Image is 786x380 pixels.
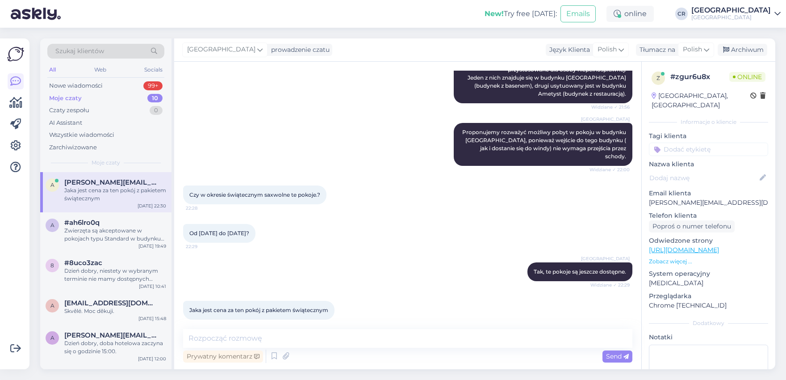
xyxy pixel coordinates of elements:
[143,81,163,90] div: 99+
[691,14,771,21] div: [GEOGRAPHIC_DATA]
[649,160,768,169] p: Nazwa klienta
[49,81,103,90] div: Nowe wiadomości
[139,283,166,290] div: [DATE] 10:41
[150,106,163,115] div: 0
[189,307,328,313] span: Jaka jest cena za ten pokój z pakietem świątecznym
[64,219,100,227] span: #ah6lro0q
[649,333,768,342] p: Notatki
[606,352,629,360] span: Send
[649,269,768,279] p: System operacyjny
[546,45,590,55] div: Język Klienta
[64,307,166,315] div: Skvělé. Moc děkuji.
[49,94,82,103] div: Moje czaty
[189,230,249,236] span: Od [DATE] do [DATE]?
[147,94,163,103] div: 10
[462,129,627,160] span: Proponujemy rozważyć możliwy pobyt w pokoju w budynku [GEOGRAPHIC_DATA], ponieważ wejście do tego...
[64,178,157,186] span: andraszak@o2.pl
[50,262,54,269] span: 8
[64,299,157,307] span: amrkriz@seznam.cz
[7,46,24,63] img: Askly Logo
[606,6,654,22] div: online
[675,8,688,20] div: CR
[92,159,120,167] span: Moje czaty
[683,45,702,55] span: Polish
[729,72,765,82] span: Online
[649,258,768,266] p: Zobacz więcej ...
[591,104,630,110] span: Widziane ✓ 21:56
[485,9,504,18] b: New!
[691,7,781,21] a: [GEOGRAPHIC_DATA][GEOGRAPHIC_DATA]
[598,45,617,55] span: Polish
[649,131,768,141] p: Tagi klienta
[64,186,166,203] div: Jaka jest cena za ten pokój z pakietem świątecznym
[142,64,164,76] div: Socials
[649,198,768,207] p: [PERSON_NAME][EMAIL_ADDRESS][DOMAIN_NAME]
[534,268,626,275] span: Tak, te pokoje są jeszcze dostępne.
[183,350,263,363] div: Prywatny komentarz
[64,331,157,339] span: alicja.kudrycka@wp.pl
[50,182,54,188] span: a
[138,315,166,322] div: [DATE] 15:48
[581,116,630,122] span: [GEOGRAPHIC_DATA]
[649,143,768,156] input: Dodać etykietę
[138,203,166,209] div: [DATE] 22:30
[652,91,750,110] div: [GEOGRAPHIC_DATA], [GEOGRAPHIC_DATA]
[636,45,675,55] div: Tłumacz na
[560,5,596,22] button: Emails
[649,220,735,232] div: Poproś o numer telefonu
[47,64,58,76] div: All
[187,45,255,55] span: [GEOGRAPHIC_DATA]
[589,166,630,173] span: Widziane ✓ 22:00
[649,118,768,126] div: Informacje o kliencie
[50,334,54,341] span: a
[649,279,768,288] p: [MEDICAL_DATA]
[649,189,768,198] p: Email klienta
[186,243,219,250] span: 22:29
[189,191,320,198] span: Czy w okresie świątecznym saxwolne te pokoje.?
[64,267,166,283] div: Dzień dobry, niestety w wybranym terminie nie mamy dostępnych apartamentów. Wolne apartamenty mam...
[590,282,630,288] span: Widziane ✓ 22:29
[49,131,114,139] div: Wszystkie wiadomości
[649,236,768,245] p: Odwiedzone strony
[64,339,166,355] div: Dzień dobry, doba hotelowa zaczyna się o godzinie 15:00.
[64,227,166,243] div: Zwierzęta są akceptowane w pokojach typu Standard w budynku Wozownia. Natomiast w terminie 19-21....
[138,355,166,362] div: [DATE] 12:00
[649,291,768,301] p: Przeglądarka
[718,44,767,56] div: Archiwum
[649,173,758,183] input: Dodaj nazwę
[55,46,104,56] span: Szukaj klientów
[138,243,166,249] div: [DATE] 19:49
[649,211,768,220] p: Telefon klienta
[649,301,768,310] p: Chrome [TECHNICAL_ID]
[49,106,89,115] div: Czaty zespołu
[268,45,330,55] div: prowadzenie czatu
[649,319,768,327] div: Dodatkowy
[50,302,54,309] span: a
[691,7,771,14] div: [GEOGRAPHIC_DATA]
[186,320,219,327] span: 22:30
[581,255,630,262] span: [GEOGRAPHIC_DATA]
[92,64,108,76] div: Web
[670,72,729,82] div: # zgur6u8x
[656,75,660,81] span: z
[64,259,102,267] span: #8uco3zac
[485,8,557,19] div: Try free [DATE]:
[649,246,719,254] a: [URL][DOMAIN_NAME]
[50,222,54,228] span: a
[49,118,82,127] div: AI Assistant
[49,143,97,152] div: Zarchiwizowane
[186,205,219,211] span: 22:28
